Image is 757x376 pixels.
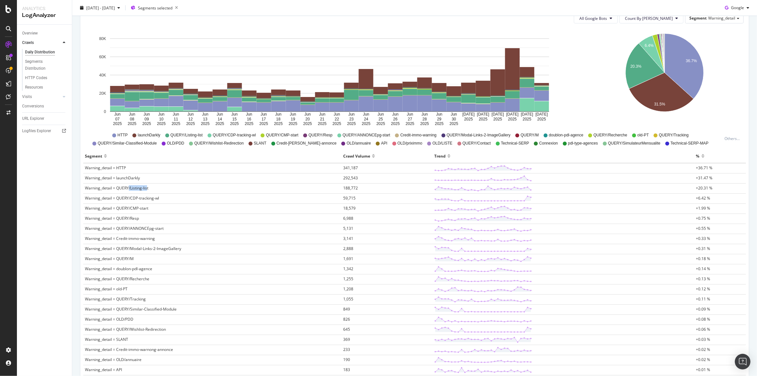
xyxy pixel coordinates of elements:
a: Segments Distribution [25,58,67,72]
span: 3,141 [343,236,353,241]
span: QUERY/M [520,132,539,138]
span: All Google Bots [579,16,607,21]
span: Warning_detail = SLANT [85,337,128,342]
span: QUERY/Wishlist-Redirection [194,141,244,146]
button: All Google Bots [574,13,618,23]
span: QUERY/Similar-Classified-Module [98,141,157,146]
text: Jun [290,112,296,117]
text: Jun [246,112,252,117]
div: Crawl Volume [343,151,370,161]
div: Segments Distribution [25,58,61,72]
text: 2025 [303,121,312,126]
text: 24 [364,117,369,121]
span: QUERY/SimulateurMensualite [608,141,660,146]
span: +1.99 % [696,205,710,211]
span: Warning_detail = QUERY/Listing-list [85,185,148,191]
text: 07 [115,117,120,121]
span: 188,772 [343,185,358,191]
span: Warning_detail = QUERY/CDP-tracking-wl [85,195,159,201]
text: Jun [158,112,164,117]
text: 36.7% [686,59,697,63]
a: Daily Distribution [25,49,67,56]
span: Google [731,5,744,10]
div: Overview [22,30,38,37]
span: 826 [343,316,350,322]
text: Jun [231,112,237,117]
text: 2025 [479,117,488,121]
span: 2,888 [343,246,353,251]
text: 2025 [245,121,253,126]
text: 2025 [186,121,195,126]
span: Warning_detail = QUERY/Wishlist-Redirection [85,327,166,332]
span: Warning_detail = QUERY/ANNONCEpg-start [85,226,164,231]
div: LogAnalyzer [22,12,67,19]
text: 13 [203,117,208,121]
a: URL Explorer [22,115,67,122]
span: +0.11 % [696,296,710,302]
button: Count By [PERSON_NAME] [619,13,683,23]
div: HTTP Codes [25,75,47,81]
text: 40K [99,73,106,77]
span: QUERY/CMP-start [266,132,298,138]
a: Conversions [22,103,67,110]
span: [DATE] - [DATE] [86,5,115,10]
text: 0 [104,109,106,114]
text: Jun [319,112,325,117]
text: [DATE] [521,112,533,117]
div: % [696,151,700,161]
text: 2025 [128,121,137,126]
a: Crawls [22,39,61,46]
text: 60K [99,55,106,59]
span: +0.18 % [696,256,710,261]
span: Credit-immo-warning [400,132,437,138]
text: Jun [217,112,223,117]
span: Warning_detail = QUERY/CMP-start [85,205,148,211]
a: HTTP Codes [25,75,67,81]
text: 31.5% [654,102,665,107]
text: 11 [174,117,178,121]
span: QUERY/Contact [463,141,491,146]
text: 2025 [289,121,297,126]
span: +20.31 % [696,185,713,191]
div: Trend [434,151,446,161]
text: 26 [393,117,398,121]
text: 09 [144,117,149,121]
text: Jun [451,112,457,117]
span: Warning_detail = API [85,367,122,372]
text: Jun [392,112,399,117]
span: 645 [343,327,350,332]
span: +0.01 % [696,367,710,372]
span: Connexion [539,141,558,146]
text: Jun [407,112,413,117]
text: 80K [99,36,106,41]
span: +0.14 % [696,266,710,272]
text: 2025 [391,121,400,126]
div: URL Explorer [22,115,44,122]
span: API [381,141,387,146]
span: QUERY/ANNONCEpg-start [343,132,390,138]
text: Jun [436,112,442,117]
span: 1,055 [343,296,353,302]
text: Jun [348,112,355,117]
text: Jun [129,112,135,117]
text: [DATE] [506,112,519,117]
span: old-PT [637,132,649,138]
text: 2025 [171,121,180,126]
text: Jun [173,112,179,117]
span: 341,187 [343,165,358,171]
text: 28 [423,117,427,121]
div: Others... [724,136,743,141]
span: +0.09 % [696,306,710,312]
span: QUERY/Tracking [659,132,689,138]
text: 21 [320,117,325,121]
span: 849 [343,306,350,312]
text: 2025 [508,117,517,121]
a: Resources [25,84,67,91]
span: Warning_detail = QUERY/Similar-Classified-Module [85,306,177,312]
button: Google [722,3,752,13]
text: 29 [437,117,442,121]
span: +36.71 % [696,165,713,171]
span: OLD/priximmo [398,141,423,146]
span: Warning_detail [708,15,735,21]
text: 2025 [332,121,341,126]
